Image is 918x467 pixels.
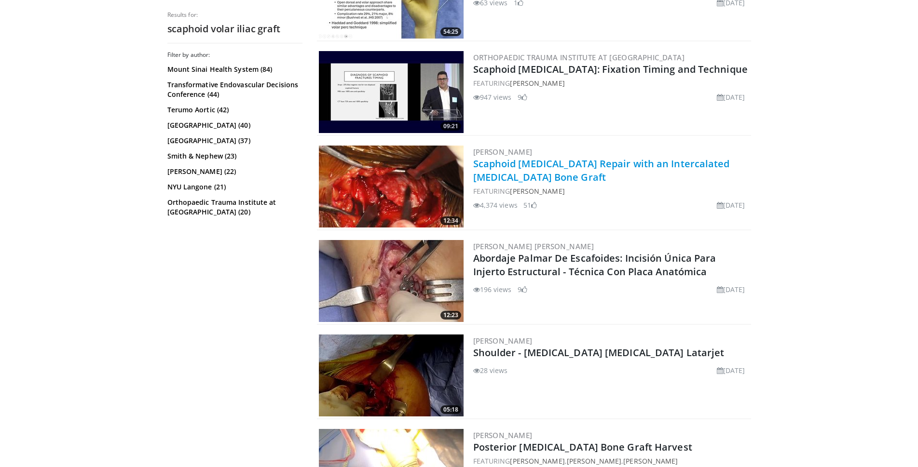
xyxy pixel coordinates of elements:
[717,200,745,210] li: [DATE]
[473,157,730,184] a: Scaphoid [MEDICAL_DATA] Repair with an Intercalated [MEDICAL_DATA] Bone Graft
[167,120,300,130] a: [GEOGRAPHIC_DATA] (40)
[518,284,527,294] li: 9
[440,405,461,414] span: 05:18
[473,430,533,440] a: [PERSON_NAME]
[473,440,692,454] a: Posterior [MEDICAL_DATA] Bone Graft Harvest
[523,200,537,210] li: 51
[473,92,512,102] li: 947 views
[440,27,461,36] span: 54:25
[473,78,749,88] div: FEATURING
[473,346,725,359] a: Shoulder - [MEDICAL_DATA] [MEDICAL_DATA] Latarjet
[510,187,564,196] a: [PERSON_NAME]
[473,53,685,62] a: Orthopaedic Trauma Institute at [GEOGRAPHIC_DATA]
[473,336,533,346] a: [PERSON_NAME]
[473,186,749,196] div: FEATURING
[440,311,461,320] span: 12:23
[473,241,594,251] a: [PERSON_NAME] [PERSON_NAME]
[167,51,302,59] h3: Filter by author:
[473,147,533,157] a: [PERSON_NAME]
[510,79,564,88] a: [PERSON_NAME]
[717,365,745,375] li: [DATE]
[440,216,461,225] span: 12:34
[319,51,464,133] a: 09:21
[167,11,302,19] p: Results for:
[319,146,464,227] img: 315601f4-cf70-4771-921c-52477ddc8ddc.300x170_q85_crop-smart_upscale.jpg
[167,198,300,217] a: Orthopaedic Trauma Institute at [GEOGRAPHIC_DATA] (20)
[319,240,464,322] img: 4243dd78-41f8-479f-aea7-f14fc657eb0e.300x170_q85_crop-smart_upscale.jpg
[319,51,464,133] img: 181f2e68-018c-482d-a551-ec37aedb37f9.300x170_q85_crop-smart_upscale.jpg
[167,23,302,35] h2: scaphoid volar iliac graft
[518,92,527,102] li: 9
[473,456,749,466] div: FEATURING , ,
[167,167,300,176] a: [PERSON_NAME] (22)
[473,284,512,294] li: 196 views
[167,65,300,74] a: Mount Sinai Health System (84)
[473,252,716,278] a: Abordaje Palmar De Escafoides: Incisión Única Para Injerto Estructural - Técnica Con Placa Anatómica
[717,284,745,294] li: [DATE]
[567,456,621,466] a: [PERSON_NAME]
[440,122,461,131] span: 09:21
[319,146,464,227] a: 12:34
[167,105,300,115] a: Terumo Aortic (42)
[319,334,464,416] img: 3a3a49bc-c38c-473a-a360-72289e323f1a.300x170_q85_crop-smart_upscale.jpg
[167,151,300,161] a: Smith & Nephew (23)
[717,92,745,102] li: [DATE]
[319,240,464,322] a: 12:23
[167,80,300,99] a: Transformative Endovascular Decisions Conference (44)
[167,182,300,192] a: NYU Langone (21)
[319,334,464,416] a: 05:18
[167,136,300,146] a: [GEOGRAPHIC_DATA] (37)
[473,365,508,375] li: 28 views
[510,456,564,466] a: [PERSON_NAME]
[623,456,678,466] a: [PERSON_NAME]
[473,63,748,76] a: Scaphoid [MEDICAL_DATA]: Fixation Timing and Technique
[473,200,518,210] li: 4,374 views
